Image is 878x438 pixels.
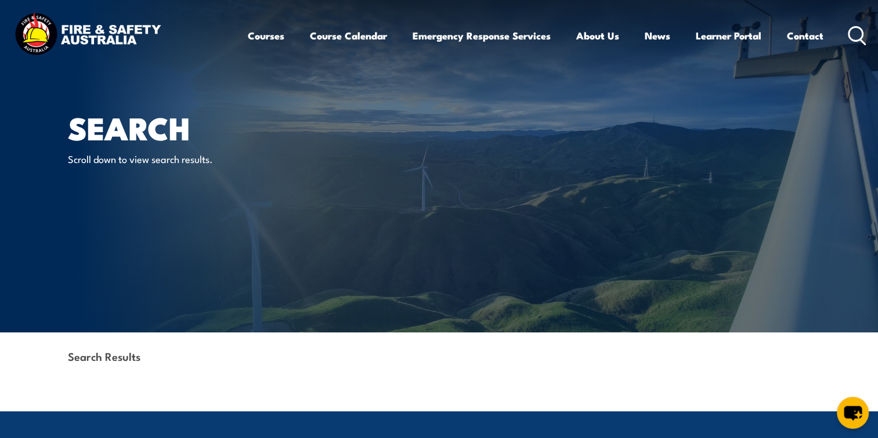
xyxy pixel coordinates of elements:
a: Contact [787,20,823,51]
p: Scroll down to view search results. [68,152,280,165]
h1: Search [68,114,355,141]
a: Course Calendar [310,20,387,51]
a: News [645,20,670,51]
strong: Search Results [68,348,140,364]
a: Emergency Response Services [413,20,551,51]
button: chat-button [837,397,869,429]
a: Courses [248,20,284,51]
a: About Us [576,20,619,51]
a: Learner Portal [696,20,761,51]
